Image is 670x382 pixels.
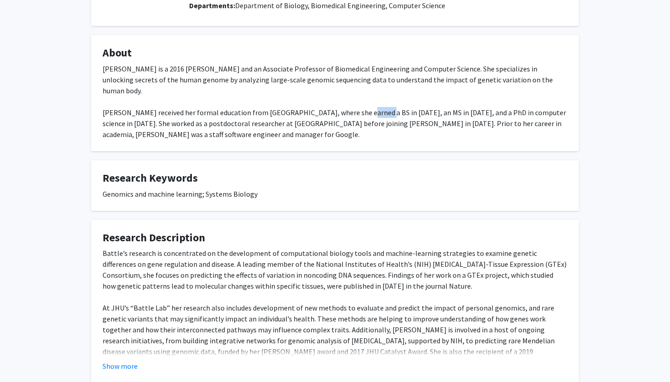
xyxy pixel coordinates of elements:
div: [PERSON_NAME] is a 2016 [PERSON_NAME] and an Associate Professor of Biomedical Engineering and Co... [103,63,567,140]
span: Department of Biology, Biomedical Engineering, Computer Science [235,1,445,10]
div: Battle’s research is concentrated on the development of computational biology tools and machine-l... [103,248,567,368]
h4: About [103,46,567,60]
button: Show more [103,361,138,372]
b: Departments: [189,1,235,10]
div: Genomics and machine learning; Systems Biology [103,188,567,199]
h4: Research Keywords [103,172,567,185]
h4: Research Description [103,231,567,244]
iframe: Chat [7,341,39,375]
